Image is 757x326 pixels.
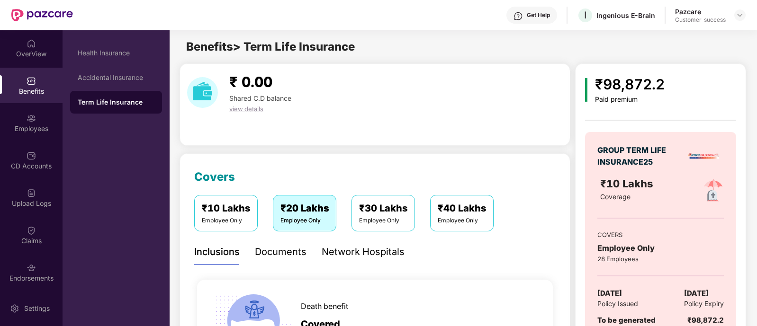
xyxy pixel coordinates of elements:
img: svg+xml;base64,PHN2ZyBpZD0iSGVscC0zMngzMiIgeG1sbnM9Imh0dHA6Ly93d3cudzMub3JnLzIwMDAvc3ZnIiB3aWR0aD... [514,11,523,21]
div: Employee Only [202,216,250,225]
img: svg+xml;base64,PHN2ZyBpZD0iVXBsb2FkX0xvZ3MiIGRhdGEtbmFtZT0iVXBsb2FkIExvZ3MiIHhtbG5zPSJodHRwOi8vd3... [27,188,36,198]
img: svg+xml;base64,PHN2ZyBpZD0iU2V0dGluZy0yMHgyMCIgeG1sbnM9Imh0dHA6Ly93d3cudzMub3JnLzIwMDAvc3ZnIiB3aW... [10,304,19,313]
div: Ingenious E-Brain [596,11,655,20]
div: Settings [21,304,53,313]
div: Paid premium [595,96,665,104]
div: Covers [194,168,235,186]
span: Benefits > Term Life Insurance [186,40,355,53]
div: ₹20 Lakhs [280,201,329,216]
img: svg+xml;base64,PHN2ZyBpZD0iQ2xhaW0iIHhtbG5zPSJodHRwOi8vd3d3LnczLm9yZy8yMDAwL3N2ZyIgd2lkdGg9IjIwIi... [27,226,36,235]
div: Employee Only [359,216,407,225]
img: svg+xml;base64,PHN2ZyBpZD0iSG9tZSIgeG1sbnM9Imh0dHA6Ly93d3cudzMub3JnLzIwMDAvc3ZnIiB3aWR0aD0iMjAiIG... [27,39,36,48]
div: ₹98,872.2 [595,73,665,96]
span: [DATE] [684,288,709,299]
span: Coverage [600,193,631,201]
div: ₹98,872.2 [687,315,724,326]
div: ₹30 Lakhs [359,201,407,216]
div: 28 Employees [597,254,724,264]
div: Network Hospitals [322,245,405,259]
div: ₹10 Lakhs [202,201,250,216]
span: To be generated [597,316,656,325]
div: GROUP TERM LIFE INSURANCE25 [597,144,680,168]
div: Customer_success [675,16,726,24]
div: Health Insurance [78,49,154,57]
img: icon [585,78,587,102]
div: Accidental Insurance [78,74,154,81]
span: Shared C.D balance [229,94,291,102]
div: Inclusions [194,245,240,259]
span: view details [229,105,263,113]
img: svg+xml;base64,PHN2ZyBpZD0iRW5kb3JzZW1lbnRzIiB4bWxucz0iaHR0cDovL3d3dy53My5vcmcvMjAwMC9zdmciIHdpZH... [27,263,36,273]
img: svg+xml;base64,PHN2ZyBpZD0iRHJvcGRvd24tMzJ4MzIiIHhtbG5zPSJodHRwOi8vd3d3LnczLm9yZy8yMDAwL3N2ZyIgd2... [736,11,744,19]
div: Get Help [527,11,550,19]
div: Documents [255,245,306,259]
span: Death benefit [301,300,348,312]
div: Employee Only [280,216,329,225]
span: Policy Issued [597,299,638,309]
span: ₹ 0.00 [229,73,272,90]
div: Employee Only [597,242,724,254]
span: ₹10 Lakhs [600,177,656,190]
img: svg+xml;base64,PHN2ZyBpZD0iQ0RfQWNjb3VudHMiIGRhdGEtbmFtZT0iQ0QgQWNjb3VudHMiIHhtbG5zPSJodHRwOi8vd3... [27,151,36,160]
img: policyIcon [698,176,729,206]
span: I [584,9,586,21]
span: [DATE] [597,288,622,299]
img: download [187,77,218,108]
img: svg+xml;base64,PHN2ZyBpZD0iRW1wbG95ZWVzIiB4bWxucz0iaHR0cDovL3d3dy53My5vcmcvMjAwMC9zdmciIHdpZHRoPS... [27,114,36,123]
div: ₹40 Lakhs [438,201,486,216]
div: Term Life Insurance [78,97,154,107]
div: Pazcare [675,7,726,16]
div: Employee Only [438,216,486,225]
span: Policy Expiry [684,299,724,309]
img: insurerLogo [687,140,721,173]
div: COVERS [597,230,724,239]
img: svg+xml;base64,PHN2ZyBpZD0iQmVuZWZpdHMiIHhtbG5zPSJodHRwOi8vd3d3LnczLm9yZy8yMDAwL3N2ZyIgd2lkdGg9Ij... [27,76,36,86]
img: New Pazcare Logo [11,9,73,21]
